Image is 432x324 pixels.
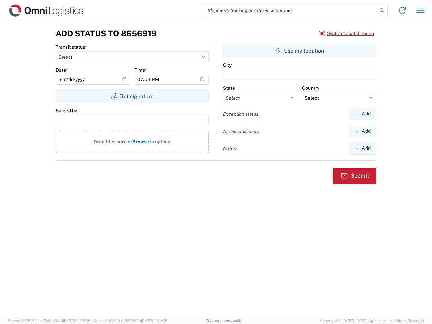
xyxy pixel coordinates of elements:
[223,44,376,57] button: Use my location
[349,142,376,155] button: Add
[93,139,132,144] span: Drag files here or
[319,28,374,39] button: Switch to batch mode
[132,139,149,144] span: Browse
[224,318,241,322] a: Feedback
[302,85,319,91] label: Country
[202,4,377,17] input: Shipment, tracking or reference number
[56,89,209,103] button: Get signature
[223,145,236,152] label: Notes
[349,125,376,137] button: Add
[135,67,147,73] label: Time
[149,139,171,144] span: to upload
[333,168,376,184] button: Submit
[56,44,87,50] label: Transit status
[223,111,259,117] label: Exception status
[56,67,68,73] label: Date
[63,319,90,323] span: [DATE] 10:36:36
[56,29,157,38] h3: Add Status to 8656919
[141,319,167,323] span: [DATE] 11:20:38
[207,318,224,322] a: Support
[93,319,167,323] span: Client: 2025.20.0-827847b
[223,85,235,91] label: State
[349,108,376,120] button: Add
[320,318,424,324] span: Copyright © [DATE]-[DATE] Agistix Inc., All Rights Reserved
[8,319,90,323] span: Server: 2025.20.0-af7a6be3001
[223,128,259,134] label: Accessorial used
[223,62,232,68] label: City
[56,108,77,114] label: Signed by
